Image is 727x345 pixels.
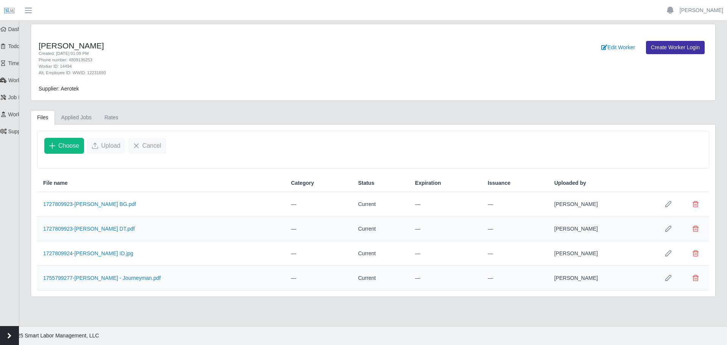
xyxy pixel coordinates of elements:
[8,128,48,134] span: Supplier Settings
[548,241,655,266] td: [PERSON_NAME]
[142,141,161,150] span: Cancel
[548,192,655,217] td: [PERSON_NAME]
[39,86,79,92] span: Supplier: Aerotek
[415,179,441,187] span: Expiration
[101,141,120,150] span: Upload
[352,241,409,266] td: Current
[291,179,314,187] span: Category
[661,197,676,212] button: Row Edit
[39,57,424,63] div: Phone number: 4809136253
[482,217,548,241] td: —
[285,241,352,266] td: —
[8,94,41,100] span: Job Requests
[596,41,640,54] a: Edit Worker
[688,270,703,286] button: Delete file
[8,26,34,32] span: Dashboard
[8,43,20,49] span: Todo
[409,217,482,241] td: —
[44,138,84,154] button: Choose
[688,197,703,212] button: Delete file
[39,50,424,57] div: Created: [DATE] 01:09 PM
[39,70,424,76] div: Alt. Employee ID: WWID: 12231693
[661,246,676,261] button: Row Edit
[31,110,55,125] a: Files
[43,226,135,232] a: 1727809923-[PERSON_NAME] DT.pdf
[8,60,36,66] span: Timesheets
[43,250,133,256] a: 1727809924-[PERSON_NAME] ID.jpg
[482,241,548,266] td: —
[43,179,68,187] span: File name
[285,217,352,241] td: —
[55,110,98,125] a: Applied Jobs
[688,246,703,261] button: Delete file
[488,179,510,187] span: Issuance
[409,192,482,217] td: —
[554,179,586,187] span: Uploaded by
[128,138,166,154] button: Cancel
[482,266,548,290] td: —
[688,221,703,236] button: Delete file
[661,270,676,286] button: Row Edit
[358,179,374,187] span: Status
[646,41,705,54] a: Create Worker Login
[285,266,352,290] td: —
[548,217,655,241] td: [PERSON_NAME]
[4,5,15,16] img: SLM Logo
[285,192,352,217] td: —
[58,141,79,150] span: Choose
[43,275,161,281] a: 1755799277-[PERSON_NAME] - Journeyman.pdf
[6,333,99,339] span: © 2025 Smart Labor Management, LLC
[39,63,424,70] div: Worker ID: 14494
[409,241,482,266] td: —
[352,266,409,290] td: Current
[548,266,655,290] td: [PERSON_NAME]
[409,266,482,290] td: —
[39,41,424,50] h4: [PERSON_NAME]
[352,217,409,241] td: Current
[680,6,723,14] a: [PERSON_NAME]
[43,201,136,207] a: 1727809923-[PERSON_NAME] BG.pdf
[352,192,409,217] td: Current
[661,221,676,236] button: Row Edit
[482,192,548,217] td: —
[8,77,54,83] span: Worker Timesheets
[87,138,125,154] button: Upload
[8,111,28,117] span: Workers
[98,110,125,125] a: Rates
